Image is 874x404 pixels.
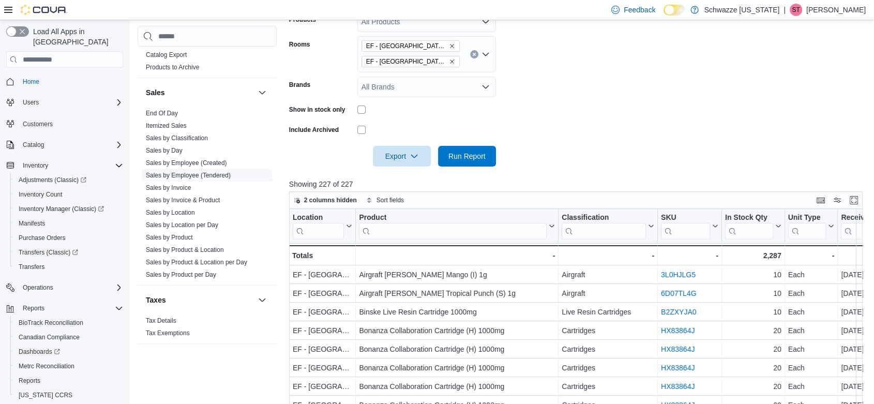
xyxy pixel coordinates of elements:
span: Purchase Orders [19,234,66,242]
span: Transfers (Classic) [19,248,78,257]
div: EF - [GEOGRAPHIC_DATA] [293,380,352,393]
div: Unit Type [788,213,826,240]
div: - [661,249,718,262]
a: Sales by Product & Location per Day [146,259,247,266]
div: Bonanza Collaboration Cartridge (H) 1000mg [359,343,555,355]
label: Brands [289,81,310,89]
button: Inventory [19,159,52,172]
div: Each [788,324,835,337]
span: Inventory [23,161,48,170]
div: - [788,249,834,262]
div: Product [359,213,547,223]
div: Each [788,287,835,300]
h3: Sales [146,87,165,98]
a: Catalog Export [146,51,187,58]
span: Inventory Count [14,188,123,201]
span: Sales by Product & Location [146,246,224,254]
h3: Taxes [146,295,166,305]
button: Inventory Count [10,187,127,202]
span: BioTrack Reconciliation [14,317,123,329]
button: Users [2,95,127,110]
div: EF - [GEOGRAPHIC_DATA] [293,306,352,318]
div: Binske Live Resin Cartridge 1000mg [359,306,555,318]
a: Purchase Orders [14,232,70,244]
button: Transfers [10,260,127,274]
a: Inventory Manager (Classic) [14,203,108,215]
button: Keyboard shortcuts [815,194,827,206]
button: Operations [19,281,57,294]
a: Transfers (Classic) [14,246,82,259]
span: Sales by Invoice [146,184,191,192]
a: Tax Details [146,317,176,324]
div: 20 [725,324,781,337]
a: Sales by Invoice [146,184,191,191]
span: EF - [GEOGRAPHIC_DATA] - [GEOGRAPHIC_DATA] - [GEOGRAPHIC_DATA] - [GEOGRAPHIC_DATA] [366,41,447,51]
a: Sales by Employee (Created) [146,159,227,167]
label: Include Archived [289,126,339,134]
div: Each [788,268,835,281]
a: Inventory Manager (Classic) [10,202,127,216]
div: - [562,249,654,262]
div: Totals [292,249,352,262]
span: Products to Archive [146,63,199,71]
button: Location [293,213,352,240]
div: Classification [562,213,646,240]
a: [US_STATE] CCRS [14,389,77,401]
button: Sales [256,86,268,99]
button: Product [359,213,555,240]
span: Metrc Reconciliation [14,360,123,372]
span: Run Report [448,151,486,161]
div: Bonanza Collaboration Cartridge (H) 1000mg [359,380,555,393]
a: Transfers [14,261,49,273]
button: Enter fullscreen [848,194,860,206]
span: Tax Details [146,317,176,325]
div: Airgraft [562,268,654,281]
div: Airgraft [PERSON_NAME] Mango (I) 1g [359,268,555,281]
div: - [359,249,555,262]
div: Taxes [138,315,277,343]
span: Reports [19,302,123,315]
a: Adjustments (Classic) [10,173,127,187]
div: Each [788,343,835,355]
button: Sales [146,87,254,98]
button: [US_STATE] CCRS [10,388,127,402]
div: Location [293,213,344,240]
a: 3L0HJLG5 [661,271,696,279]
span: Metrc Reconciliation [19,362,74,370]
div: Cartridges [562,362,654,374]
p: Showing 227 of 227 [289,179,869,189]
div: SKU [661,213,710,223]
span: Operations [19,281,123,294]
a: Tax Exemptions [146,330,190,337]
span: Transfers [14,261,123,273]
a: Transfers (Classic) [10,245,127,260]
p: Schwazze [US_STATE] [704,4,779,16]
span: Inventory Count [19,190,63,199]
span: Sales by Day [146,146,183,155]
p: [PERSON_NAME] [806,4,866,16]
div: EF - [GEOGRAPHIC_DATA] [293,287,352,300]
div: 20 [725,343,781,355]
button: Open list of options [481,83,490,91]
button: 2 columns hidden [290,194,361,206]
div: SKU URL [661,213,710,240]
label: Show in stock only [289,106,345,114]
span: Purchase Orders [14,232,123,244]
span: Washington CCRS [14,389,123,401]
button: Clear input [470,50,478,58]
div: 2,287 [725,249,781,262]
div: Sarah Tipton [790,4,802,16]
span: Canadian Compliance [14,331,123,343]
span: Users [23,98,39,107]
a: Itemized Sales [146,122,187,129]
button: Remove EF - Glendale - EF - Glendale - BoH from selection in this group [449,43,455,49]
button: Classification [562,213,654,240]
a: HX83864J [661,364,695,372]
button: Open list of options [481,50,490,58]
span: Manifests [14,217,123,230]
a: Sales by Location per Day [146,221,218,229]
input: Dark Mode [664,5,685,16]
